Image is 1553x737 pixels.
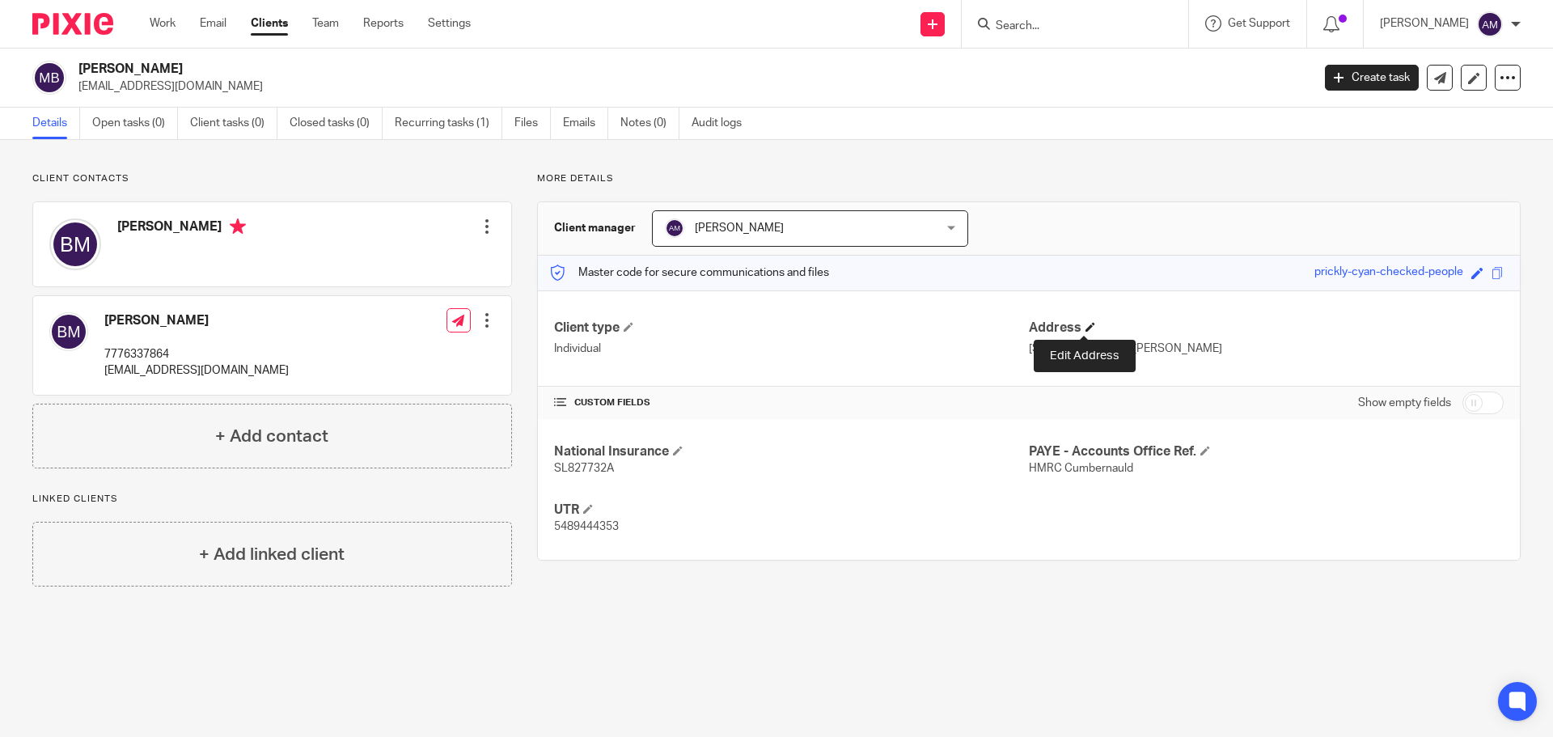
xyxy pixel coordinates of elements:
[428,15,471,32] a: Settings
[1358,395,1451,411] label: Show empty fields
[200,15,226,32] a: Email
[1477,11,1503,37] img: svg%3E
[78,78,1301,95] p: [EMAIL_ADDRESS][DOMAIN_NAME]
[1228,18,1290,29] span: Get Support
[32,172,512,185] p: Client contacts
[32,493,512,506] p: Linked clients
[104,312,289,329] h4: [PERSON_NAME]
[994,19,1140,34] input: Search
[554,320,1029,337] h4: Client type
[32,108,80,139] a: Details
[215,424,328,449] h4: + Add contact
[49,218,101,270] img: svg%3E
[104,362,289,379] p: [EMAIL_ADDRESS][DOMAIN_NAME]
[554,502,1029,519] h4: UTR
[554,341,1029,357] p: Individual
[230,218,246,235] i: Primary
[550,265,829,281] p: Master code for secure communications and files
[1029,320,1504,337] h4: Address
[190,108,277,139] a: Client tasks (0)
[290,108,383,139] a: Closed tasks (0)
[199,542,345,567] h4: + Add linked client
[1029,443,1504,460] h4: PAYE - Accounts Office Ref.
[78,61,1056,78] h2: [PERSON_NAME]
[150,15,176,32] a: Work
[554,521,619,532] span: 5489444353
[251,15,288,32] a: Clients
[92,108,178,139] a: Open tasks (0)
[32,61,66,95] img: svg%3E
[620,108,679,139] a: Notes (0)
[104,346,289,362] p: 7776337864
[117,218,246,239] h4: [PERSON_NAME]
[554,463,614,474] span: SL827732A
[1325,65,1419,91] a: Create task
[537,172,1521,185] p: More details
[312,15,339,32] a: Team
[554,443,1029,460] h4: National Insurance
[1029,463,1133,474] span: HMRC Cumbernauld
[554,220,636,236] h3: Client manager
[395,108,502,139] a: Recurring tasks (1)
[514,108,551,139] a: Files
[1380,15,1469,32] p: [PERSON_NAME]
[665,218,684,238] img: svg%3E
[1029,341,1504,357] p: [STREET_ADDRESS][PERSON_NAME]
[49,312,88,351] img: svg%3E
[554,396,1029,409] h4: CUSTOM FIELDS
[1314,264,1463,282] div: prickly-cyan-checked-people
[695,222,784,234] span: [PERSON_NAME]
[363,15,404,32] a: Reports
[563,108,608,139] a: Emails
[692,108,754,139] a: Audit logs
[32,13,113,35] img: Pixie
